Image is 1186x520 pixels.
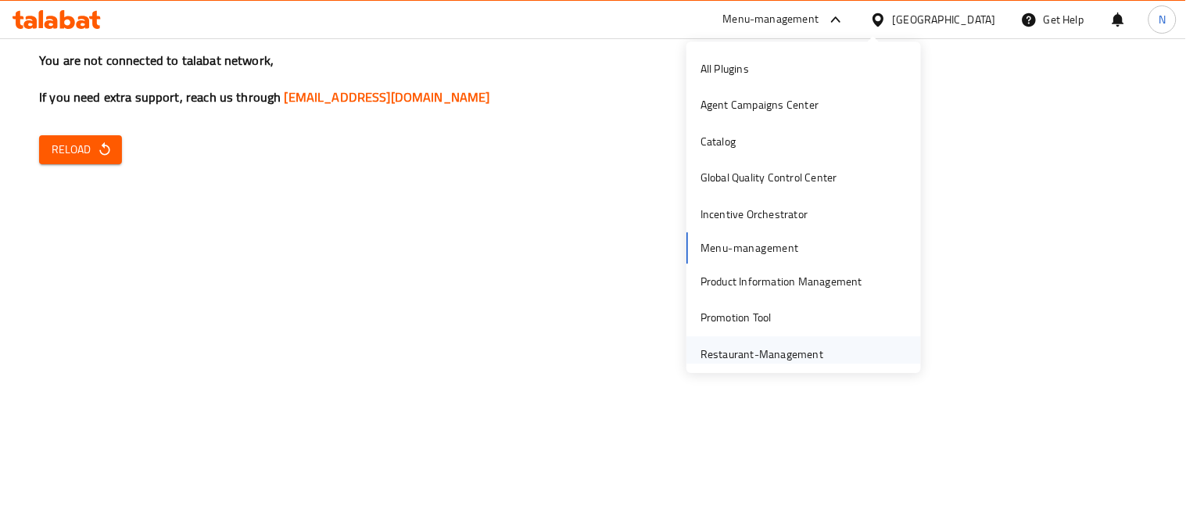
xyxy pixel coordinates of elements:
[52,140,109,160] span: Reload
[39,52,1147,106] h3: You are not connected to talabat network, If you need extra support, reach us through
[700,60,749,77] div: All Plugins
[1159,11,1166,28] span: N
[700,206,808,223] div: Incentive Orchestrator
[700,310,772,327] div: Promotion Tool
[700,170,837,187] div: Global Quality Control Center
[700,133,736,150] div: Catalog
[39,135,122,164] button: Reload
[700,273,862,290] div: Product Information Management
[285,85,490,109] a: [EMAIL_ADDRESS][DOMAIN_NAME]
[893,11,996,28] div: [GEOGRAPHIC_DATA]
[700,346,823,363] div: Restaurant-Management
[700,97,819,114] div: Agent Campaigns Center
[723,10,819,29] div: Menu-management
